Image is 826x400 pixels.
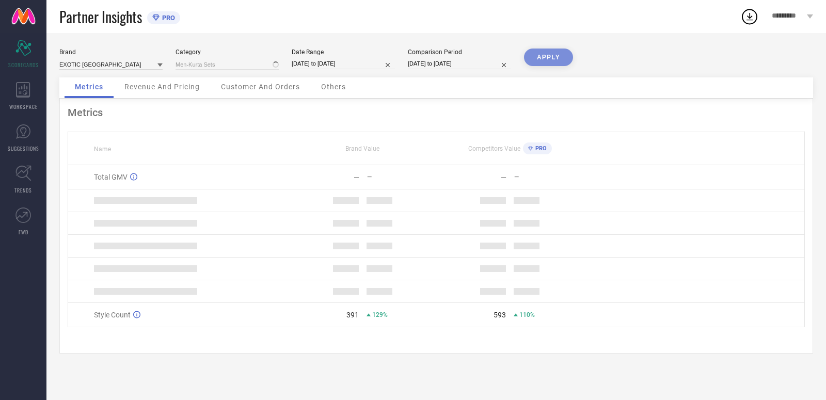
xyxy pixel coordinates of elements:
[345,145,379,152] span: Brand Value
[408,58,511,69] input: Select comparison period
[160,14,175,22] span: PRO
[292,58,395,69] input: Select date range
[372,311,388,318] span: 129%
[519,311,535,318] span: 110%
[367,173,436,181] div: —
[68,106,805,119] div: Metrics
[740,7,759,26] div: Open download list
[94,146,111,153] span: Name
[494,311,506,319] div: 593
[94,311,131,319] span: Style Count
[176,49,279,56] div: Category
[19,228,28,236] span: FWD
[14,186,32,194] span: TRENDS
[533,145,547,152] span: PRO
[9,103,38,110] span: WORKSPACE
[514,173,583,181] div: —
[59,49,163,56] div: Brand
[8,145,39,152] span: SUGGESTIONS
[468,145,520,152] span: Competitors Value
[8,61,39,69] span: SCORECARDS
[94,173,128,181] span: Total GMV
[501,173,506,181] div: —
[354,173,359,181] div: —
[321,83,346,91] span: Others
[75,83,103,91] span: Metrics
[408,49,511,56] div: Comparison Period
[292,49,395,56] div: Date Range
[221,83,300,91] span: Customer And Orders
[346,311,359,319] div: 391
[59,6,142,27] span: Partner Insights
[124,83,200,91] span: Revenue And Pricing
